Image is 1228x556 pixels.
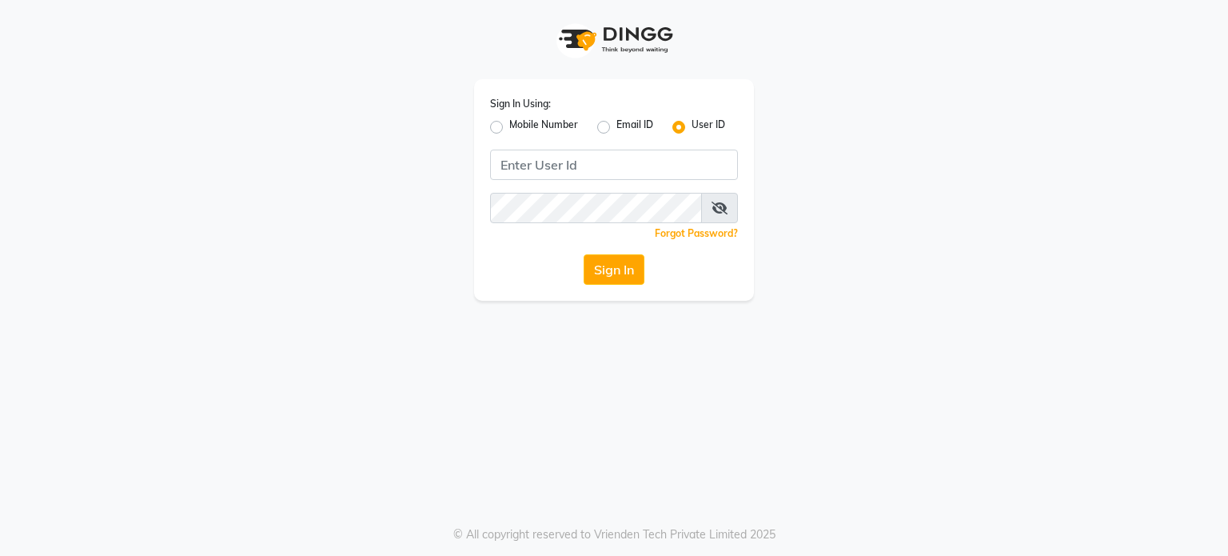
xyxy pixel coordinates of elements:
[509,118,578,137] label: Mobile Number
[490,193,702,223] input: Username
[655,227,738,239] a: Forgot Password?
[550,16,678,63] img: logo1.svg
[490,150,738,180] input: Username
[490,97,551,111] label: Sign In Using:
[584,254,644,285] button: Sign In
[616,118,653,137] label: Email ID
[692,118,725,137] label: User ID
